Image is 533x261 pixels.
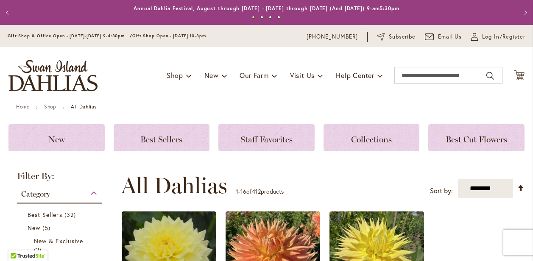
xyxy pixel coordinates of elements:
span: Help Center [336,71,374,80]
span: 412 [252,187,261,195]
span: New [28,224,40,232]
button: 1 of 4 [252,16,255,19]
span: 2 [34,245,44,254]
span: Best Sellers [140,134,182,144]
button: 3 of 4 [269,16,272,19]
span: Subscribe [389,33,416,41]
span: Gift Shop & Office Open - [DATE]-[DATE] 9-4:30pm / [8,33,132,39]
span: Shop [167,71,183,80]
span: Our Farm [240,71,268,80]
a: Subscribe [377,33,416,41]
a: Collections [324,124,420,151]
span: 1 [236,187,238,195]
span: Staff Favorites [240,134,293,144]
strong: Filter By: [8,172,111,185]
a: Email Us [425,33,462,41]
a: Shop [44,103,56,110]
span: New [204,71,218,80]
span: Best Cut Flowers [446,134,507,144]
button: 4 of 4 [277,16,280,19]
span: Visit Us [290,71,315,80]
a: store logo [8,60,98,91]
span: New [48,134,65,144]
span: Best Sellers [28,211,62,219]
button: 2 of 4 [260,16,263,19]
button: Next [516,4,533,21]
strong: All Dahlias [71,103,97,110]
span: 32 [64,210,78,219]
a: Home [16,103,29,110]
a: New &amp; Exclusive [34,236,87,254]
span: 5 [42,223,53,232]
a: Annual Dahlia Festival, August through [DATE] - [DATE] through [DATE] (And [DATE]) 9-am5:30pm [134,5,399,11]
a: Best Sellers [114,124,210,151]
span: Email Us [438,33,462,41]
span: Category [21,189,50,199]
a: Best Sellers [28,210,94,219]
a: New [8,124,105,151]
span: 16 [240,187,246,195]
p: - of products [236,185,284,198]
span: Gift Shop Open - [DATE] 10-3pm [132,33,206,39]
span: All Dahlias [121,173,227,198]
a: New [28,223,94,232]
a: Staff Favorites [218,124,315,151]
label: Sort by: [430,183,453,199]
span: Log In/Register [482,33,525,41]
span: Collections [351,134,392,144]
a: [PHONE_NUMBER] [307,33,358,41]
a: Best Cut Flowers [428,124,525,151]
span: New & Exclusive [34,237,83,245]
a: Log In/Register [471,33,525,41]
